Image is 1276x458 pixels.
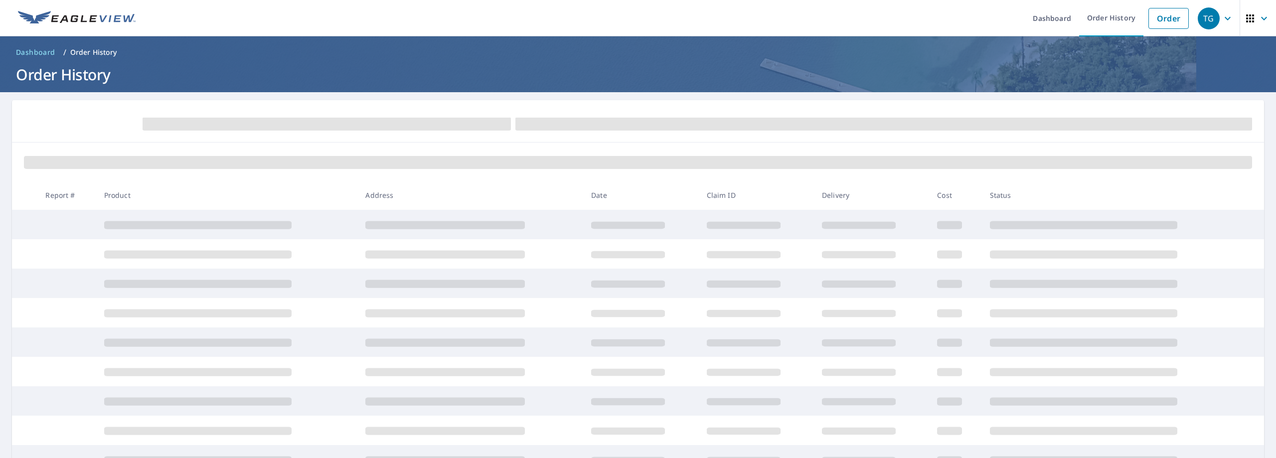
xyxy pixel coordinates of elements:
th: Delivery [814,180,929,210]
a: Order [1148,8,1189,29]
li: / [63,46,66,58]
a: Dashboard [12,44,59,60]
th: Report # [37,180,96,210]
img: EV Logo [18,11,136,26]
th: Cost [929,180,981,210]
nav: breadcrumb [12,44,1264,60]
th: Status [982,180,1244,210]
th: Claim ID [699,180,814,210]
h1: Order History [12,64,1264,85]
span: Dashboard [16,47,55,57]
th: Date [583,180,698,210]
th: Address [357,180,583,210]
div: TG [1198,7,1220,29]
p: Order History [70,47,117,57]
th: Product [96,180,358,210]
